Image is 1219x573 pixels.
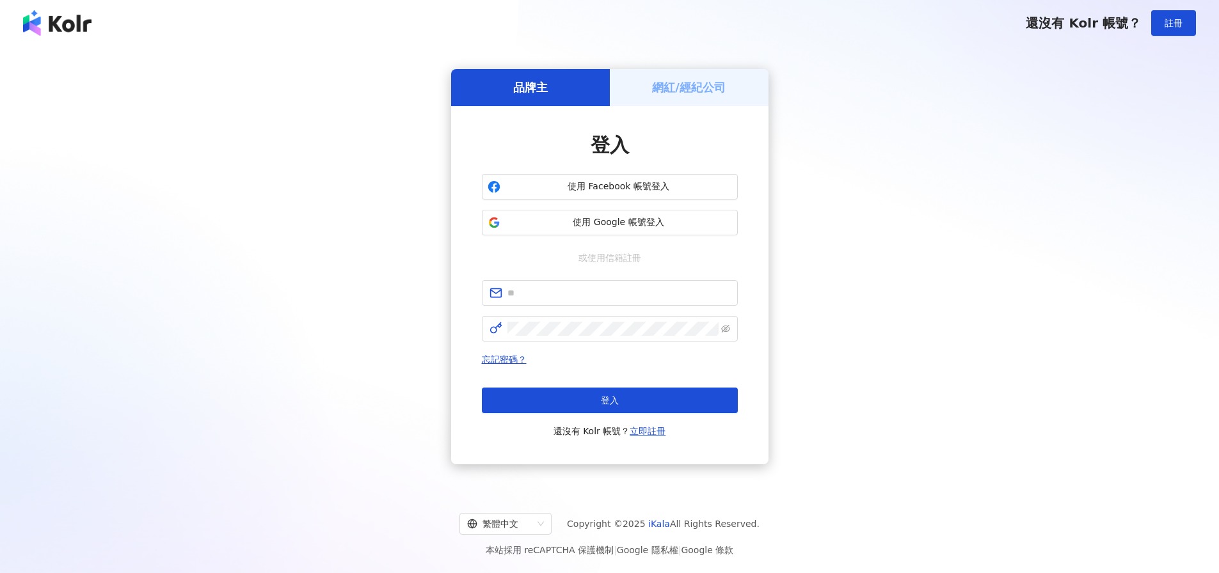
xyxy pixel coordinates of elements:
[486,542,733,558] span: 本站採用 reCAPTCHA 保護機制
[482,210,738,235] button: 使用 Google 帳號登入
[482,174,738,200] button: 使用 Facebook 帳號登入
[570,251,650,265] span: 或使用信箱註冊
[678,545,681,555] span: |
[23,10,92,36] img: logo
[681,545,733,555] a: Google 條款
[1165,18,1183,28] span: 註冊
[482,388,738,413] button: 登入
[1026,15,1141,31] span: 還沒有 Kolr 帳號？
[554,423,666,439] span: 還沒有 Kolr 帳號？
[513,79,548,95] h5: 品牌主
[506,216,732,229] span: 使用 Google 帳號登入
[482,354,527,365] a: 忘記密碼？
[601,395,619,405] span: 登入
[652,79,726,95] h5: 網紅/經紀公司
[467,514,532,534] div: 繁體中文
[721,324,730,333] span: eye-invisible
[630,426,665,436] a: 立即註冊
[567,516,760,531] span: Copyright © 2025 All Rights Reserved.
[617,545,678,555] a: Google 隱私權
[614,545,617,555] span: |
[648,519,670,529] a: iKala
[1151,10,1196,36] button: 註冊
[591,134,629,156] span: 登入
[506,180,732,193] span: 使用 Facebook 帳號登入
